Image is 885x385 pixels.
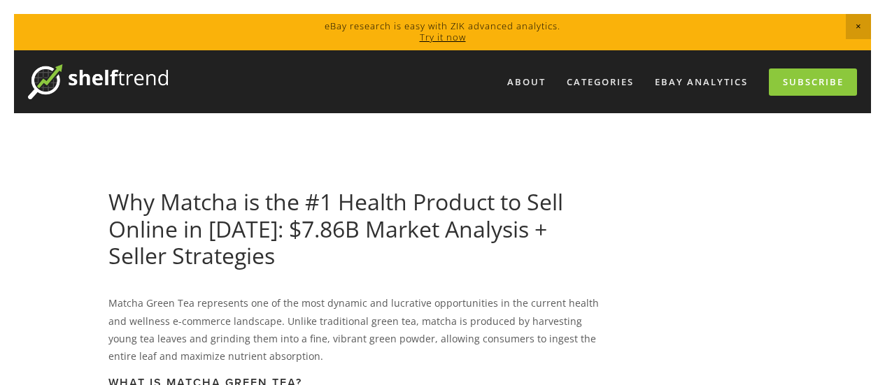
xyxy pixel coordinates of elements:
[498,71,555,94] a: About
[558,71,643,94] div: Categories
[108,294,599,365] p: Matcha Green Tea represents one of the most dynamic and lucrative opportunities in the current he...
[420,31,466,43] a: Try it now
[108,187,563,270] a: Why Matcha is the #1 Health Product to Sell Online in [DATE]: $7.86B Market Analysis + Seller Str...
[769,68,857,96] a: Subscribe
[846,14,871,39] span: Close Announcement
[28,64,168,99] img: ShelfTrend
[646,71,757,94] a: eBay Analytics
